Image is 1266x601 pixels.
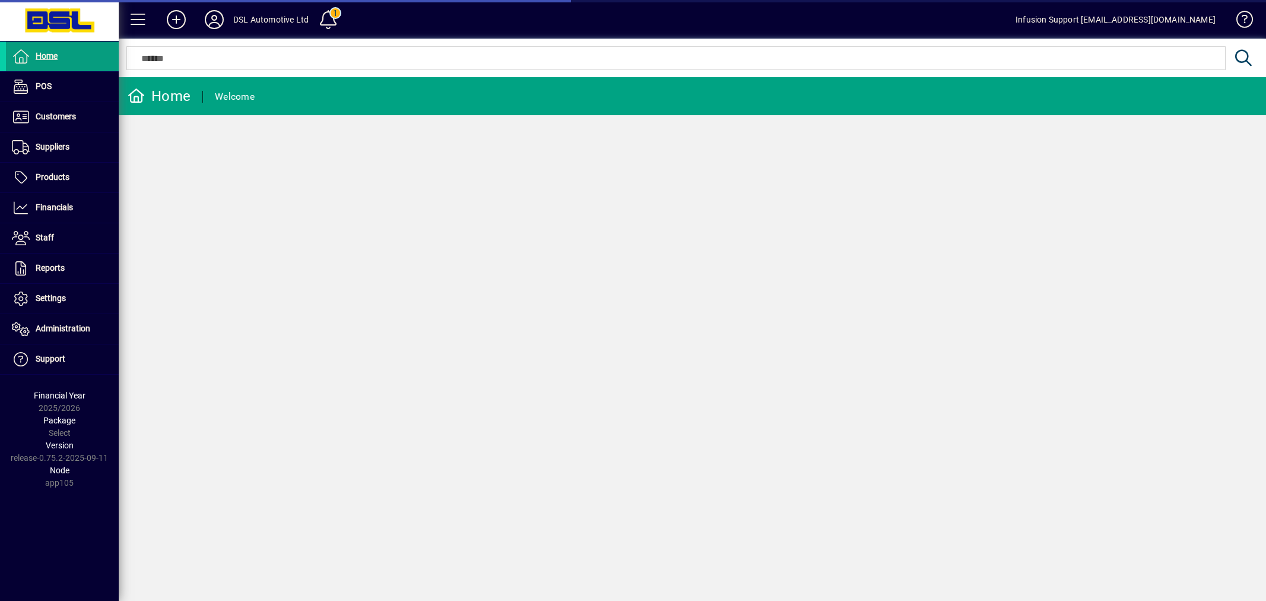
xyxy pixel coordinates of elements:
[6,314,119,344] a: Administration
[36,142,69,151] span: Suppliers
[36,203,73,212] span: Financials
[6,132,119,162] a: Suppliers
[36,81,52,91] span: POS
[36,112,76,121] span: Customers
[50,466,69,475] span: Node
[1227,2,1251,41] a: Knowledge Base
[36,51,58,61] span: Home
[36,354,65,363] span: Support
[43,416,75,425] span: Package
[128,87,191,106] div: Home
[36,172,69,182] span: Products
[36,263,65,273] span: Reports
[36,293,66,303] span: Settings
[6,223,119,253] a: Staff
[6,344,119,374] a: Support
[1016,10,1216,29] div: Infusion Support [EMAIL_ADDRESS][DOMAIN_NAME]
[6,102,119,132] a: Customers
[36,324,90,333] span: Administration
[157,9,195,30] button: Add
[6,72,119,102] a: POS
[36,233,54,242] span: Staff
[46,441,74,450] span: Version
[195,9,233,30] button: Profile
[233,10,309,29] div: DSL Automotive Ltd
[6,284,119,314] a: Settings
[6,163,119,192] a: Products
[6,254,119,283] a: Reports
[6,193,119,223] a: Financials
[34,391,85,400] span: Financial Year
[215,87,255,106] div: Welcome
